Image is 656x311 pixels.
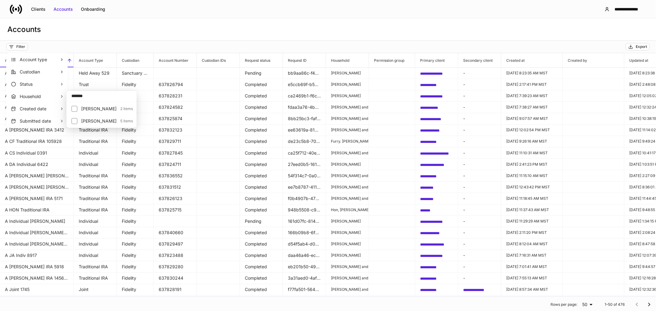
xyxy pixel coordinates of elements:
p: Household [20,93,60,100]
p: Custodian [20,69,60,75]
p: Submitted date [20,118,60,124]
p: 2 items [117,106,133,111]
p: Johnson, Helen [81,118,117,124]
p: Created date [20,106,60,112]
p: 5 items [117,119,133,124]
p: Johnson, Gretchen [81,106,117,112]
p: Status [20,81,60,87]
p: Account type [20,57,60,63]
